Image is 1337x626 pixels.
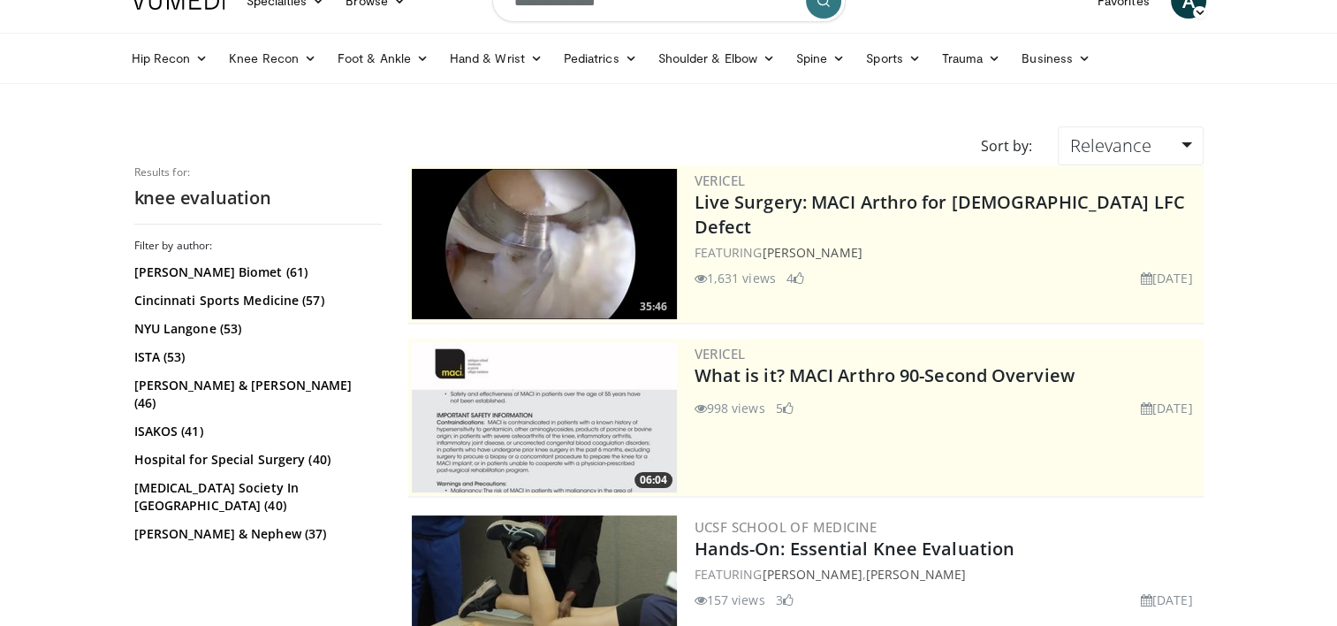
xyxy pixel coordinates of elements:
[967,126,1045,165] div: Sort by:
[134,423,377,440] a: ISAKOS (41)
[134,451,377,469] a: Hospital for Special Surgery (40)
[439,41,553,76] a: Hand & Wrist
[695,190,1185,239] a: Live Surgery: MACI Arthro for [DEMOGRAPHIC_DATA] LFC Defect
[412,169,677,319] a: 35:46
[762,244,862,261] a: [PERSON_NAME]
[695,537,1015,561] a: Hands-On: Essential Knee Evaluation
[134,239,382,253] h3: Filter by author:
[134,187,382,210] h2: knee evaluation
[134,165,382,179] p: Results for:
[695,172,746,189] a: Vericel
[855,41,931,76] a: Sports
[634,472,672,488] span: 06:04
[776,591,794,609] li: 3
[786,41,855,76] a: Spine
[695,345,746,363] a: Vericel
[1069,134,1151,157] span: Relevance
[134,479,377,515] a: [MEDICAL_DATA] Society In [GEOGRAPHIC_DATA] (40)
[134,263,377,281] a: [PERSON_NAME] Biomet (61)
[412,169,677,319] img: eb023345-1e2d-4374-a840-ddbc99f8c97c.300x170_q85_crop-smart_upscale.jpg
[695,591,765,609] li: 157 views
[134,525,377,543] a: [PERSON_NAME] & Nephew (37)
[1141,591,1193,609] li: [DATE]
[412,342,677,492] img: aa6cc8ed-3dbf-4b6a-8d82-4a06f68b6688.300x170_q85_crop-smart_upscale.jpg
[648,41,786,76] a: Shoulder & Elbow
[1058,126,1203,165] a: Relevance
[134,377,377,412] a: [PERSON_NAME] & [PERSON_NAME] (46)
[134,292,377,309] a: Cincinnati Sports Medicine (57)
[553,41,648,76] a: Pediatrics
[218,41,327,76] a: Knee Recon
[931,41,1012,76] a: Trauma
[695,565,1200,584] div: FEATURING ,
[695,518,877,536] a: UCSF School of Medicine
[1011,41,1101,76] a: Business
[121,41,219,76] a: Hip Recon
[327,41,439,76] a: Foot & Ankle
[786,269,804,287] li: 4
[695,243,1200,262] div: FEATURING
[866,566,966,583] a: [PERSON_NAME]
[134,320,377,338] a: NYU Langone (53)
[412,342,677,492] a: 06:04
[1141,269,1193,287] li: [DATE]
[1141,399,1193,417] li: [DATE]
[634,299,672,315] span: 35:46
[695,363,1075,387] a: What is it? MACI Arthro 90-Second Overview
[134,348,377,366] a: ISTA (53)
[762,566,862,583] a: [PERSON_NAME]
[695,399,765,417] li: 998 views
[695,269,776,287] li: 1,631 views
[776,399,794,417] li: 5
